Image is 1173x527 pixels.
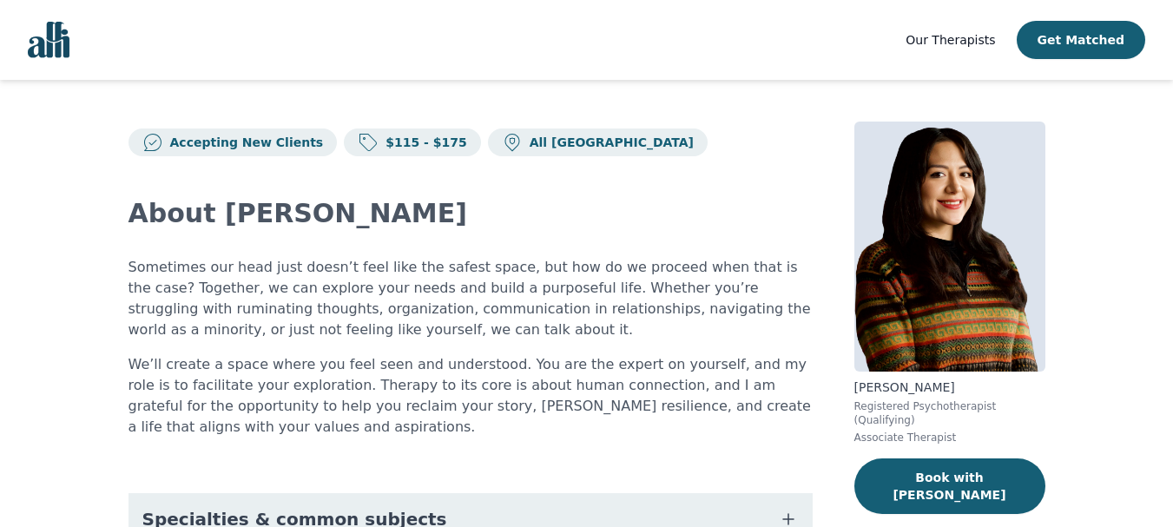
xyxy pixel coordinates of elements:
[1017,21,1145,59] button: Get Matched
[163,134,324,151] p: Accepting New Clients
[523,134,694,151] p: All [GEOGRAPHIC_DATA]
[129,198,813,229] h2: About [PERSON_NAME]
[854,379,1045,396] p: [PERSON_NAME]
[129,354,813,438] p: We’ll create a space where you feel seen and understood. You are the expert on yourself, and my r...
[28,22,69,58] img: alli logo
[379,134,467,151] p: $115 - $175
[906,30,995,50] a: Our Therapists
[854,431,1045,445] p: Associate Therapist
[854,458,1045,514] button: Book with [PERSON_NAME]
[906,33,995,47] span: Our Therapists
[854,399,1045,427] p: Registered Psychotherapist (Qualifying)
[854,122,1045,372] img: Luisa_Diaz Flores
[129,257,813,340] p: Sometimes our head just doesn’t feel like the safest space, but how do we proceed when that is th...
